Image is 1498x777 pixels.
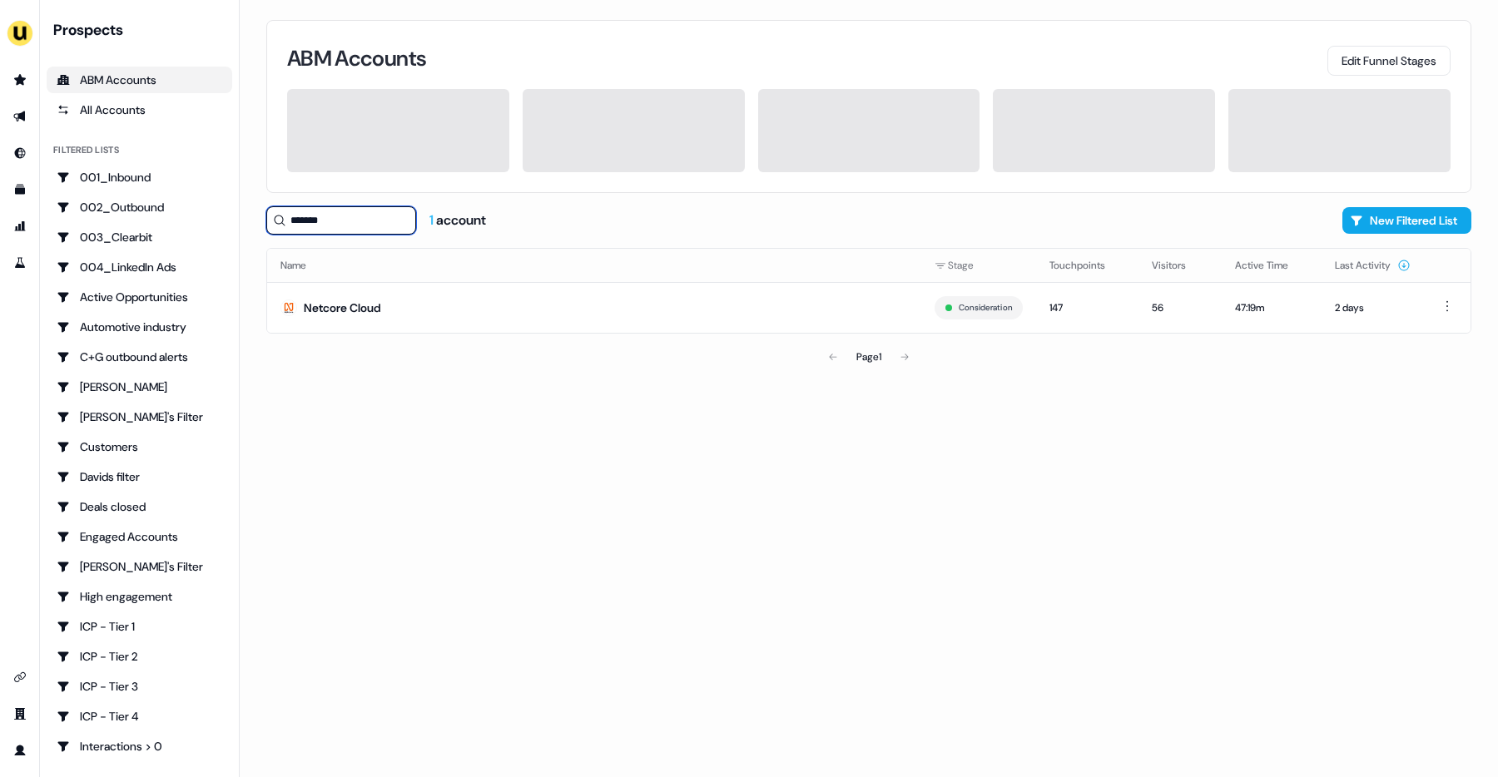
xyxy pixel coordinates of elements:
[856,349,881,365] div: Page 1
[47,97,232,123] a: All accounts
[57,438,222,455] div: Customers
[7,250,33,276] a: Go to experiments
[57,199,222,215] div: 002_Outbound
[287,47,426,69] h3: ABM Accounts
[57,379,222,395] div: [PERSON_NAME]
[7,664,33,690] a: Go to integrations
[1235,250,1308,280] button: Active Time
[57,319,222,335] div: Automotive industry
[57,349,222,365] div: C+G outbound alerts
[47,374,232,400] a: Go to Charlotte Stone
[304,299,381,316] div: Netcore Cloud
[47,553,232,580] a: Go to Geneviève's Filter
[47,493,232,520] a: Go to Deals closed
[47,643,232,670] a: Go to ICP - Tier 2
[53,20,232,40] div: Prospects
[57,528,222,545] div: Engaged Accounts
[57,498,222,515] div: Deals closed
[47,433,232,460] a: Go to Customers
[935,257,1023,274] div: Stage
[1152,250,1206,280] button: Visitors
[57,588,222,605] div: High engagement
[57,708,222,725] div: ICP - Tier 4
[47,67,232,93] a: ABM Accounts
[47,224,232,250] a: Go to 003_Clearbit
[7,700,33,727] a: Go to team
[57,678,222,695] div: ICP - Tier 3
[7,67,33,93] a: Go to prospects
[57,259,222,275] div: 004_LinkedIn Ads
[959,300,1012,315] button: Consideration
[7,140,33,166] a: Go to Inbound
[57,289,222,305] div: Active Opportunities
[1327,46,1451,76] button: Edit Funnel Stages
[57,558,222,575] div: [PERSON_NAME]'s Filter
[47,463,232,490] a: Go to Davids filter
[57,468,222,485] div: Davids filter
[429,211,436,229] span: 1
[47,164,232,191] a: Go to 001_Inbound
[47,613,232,640] a: Go to ICP - Tier 1
[1335,299,1411,316] div: 2 days
[57,648,222,665] div: ICP - Tier 2
[47,403,232,430] a: Go to Charlotte's Filter
[1342,207,1471,234] button: New Filtered List
[47,194,232,220] a: Go to 002_Outbound
[1335,250,1411,280] button: Last Activity
[1152,299,1208,316] div: 56
[267,249,921,282] th: Name
[57,229,222,245] div: 003_Clearbit
[57,738,222,755] div: Interactions > 0
[7,737,33,764] a: Go to profile
[47,733,232,760] a: Go to Interactions > 0
[57,408,222,425] div: [PERSON_NAME]'s Filter
[57,169,222,186] div: 001_Inbound
[47,344,232,370] a: Go to C+G outbound alerts
[47,284,232,310] a: Go to Active Opportunities
[53,143,119,157] div: Filtered lists
[57,618,222,635] div: ICP - Tier 1
[7,103,33,130] a: Go to outbound experience
[7,176,33,203] a: Go to templates
[47,314,232,340] a: Go to Automotive industry
[57,101,222,118] div: All Accounts
[1235,299,1308,316] div: 47:19m
[7,213,33,240] a: Go to attribution
[47,703,232,730] a: Go to ICP - Tier 4
[57,72,222,88] div: ABM Accounts
[1049,250,1125,280] button: Touchpoints
[47,673,232,700] a: Go to ICP - Tier 3
[429,211,486,230] div: account
[1049,299,1125,316] div: 147
[47,254,232,280] a: Go to 004_LinkedIn Ads
[47,523,232,550] a: Go to Engaged Accounts
[47,583,232,610] a: Go to High engagement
